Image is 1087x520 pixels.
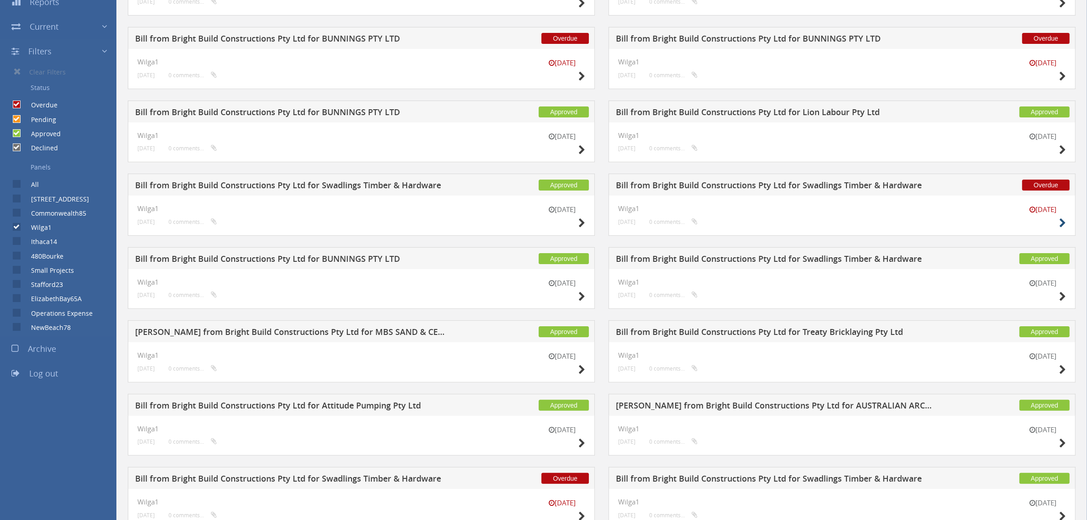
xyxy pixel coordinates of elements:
small: [DATE] [540,132,585,141]
a: Panels [7,159,116,175]
h5: [PERSON_NAME] from Bright Build Constructions Pty Ltd for AUSTRALIAN ARCHITECTURAL HARDWOODS PTY.... [616,401,933,413]
label: [STREET_ADDRESS] [22,195,89,204]
h5: Bill from Bright Build Constructions Pty Ltd for Swadlings Timber & Hardware [616,255,933,266]
h5: Bill from Bright Build Constructions Pty Ltd for Swadlings Timber & Hardware [616,181,933,192]
span: Overdue [1022,180,1070,191]
small: 0 comments... [649,145,698,152]
h4: Wilga1 [137,351,585,359]
label: NewBeach78 [22,323,71,332]
small: [DATE] [1020,498,1066,508]
span: Approved [539,253,589,264]
span: Approved [539,180,589,191]
h4: Wilga1 [137,58,585,66]
h5: Bill from Bright Build Constructions Pty Ltd for BUNNINGS PTY LTD [135,108,452,119]
h4: Wilga1 [618,132,1066,139]
span: Approved [1019,106,1070,117]
small: [DATE] [1020,132,1066,141]
small: 0 comments... [168,145,217,152]
h5: Bill from Bright Build Constructions Pty Ltd for Swadlings Timber & Hardware [135,181,452,192]
h5: Bill from Bright Build Constructions Pty Ltd for Swadlings Timber & Hardware [616,474,933,486]
small: 0 comments... [168,365,217,372]
span: Approved [1019,400,1070,411]
small: [DATE] [1020,351,1066,361]
small: [DATE] [618,438,635,445]
small: 0 comments... [649,512,698,519]
small: [DATE] [1020,425,1066,435]
small: [DATE] [618,145,635,152]
small: [DATE] [540,425,585,435]
label: Ithaca14 [22,237,57,246]
h5: [PERSON_NAME] from Bright Build Constructions Pty Ltd for MBS SAND & CEMENT [135,328,452,339]
small: 0 comments... [168,292,217,298]
small: 0 comments... [168,218,217,225]
h4: Wilga1 [618,498,1066,506]
span: Approved [1019,326,1070,337]
h5: Bill from Bright Build Constructions Pty Ltd for Treaty Bricklaying Pty Ltd [616,328,933,339]
small: [DATE] [137,512,155,519]
span: Approved [1019,473,1070,484]
small: [DATE] [137,72,155,79]
h4: Wilga1 [618,205,1066,212]
a: Status [7,80,116,96]
label: 480Bourke [22,252,63,261]
label: Wilga1 [22,223,52,232]
h5: Bill from Bright Build Constructions Pty Ltd for BUNNINGS PTY LTD [135,255,452,266]
small: 0 comments... [649,365,698,372]
label: Declined [22,143,58,153]
small: [DATE] [618,72,635,79]
small: [DATE] [618,365,635,372]
h4: Wilga1 [618,278,1066,286]
small: [DATE] [540,278,585,288]
label: ElizabethBay65A [22,294,82,303]
label: All [22,180,39,189]
span: Archive [28,343,56,354]
span: Approved [539,400,589,411]
small: [DATE] [540,351,585,361]
small: [DATE] [618,218,635,225]
h4: Wilga1 [137,498,585,506]
label: Operations Expense [22,309,93,318]
small: 0 comments... [649,218,698,225]
span: Overdue [541,473,589,484]
h5: Bill from Bright Build Constructions Pty Ltd for BUNNINGS PTY LTD [616,34,933,46]
small: [DATE] [540,205,585,214]
small: [DATE] [137,292,155,298]
label: Commonwealth85 [22,209,86,218]
small: [DATE] [618,292,635,298]
span: Overdue [1022,33,1070,44]
label: Small Projects [22,266,74,275]
span: Overdue [541,33,589,44]
small: [DATE] [1020,58,1066,68]
small: [DATE] [540,498,585,508]
h4: Wilga1 [137,205,585,212]
label: Overdue [22,101,58,110]
label: Approved [22,129,61,138]
a: Clear Filters [7,64,116,80]
h5: Bill from Bright Build Constructions Pty Ltd for Lion Labour Pty Ltd [616,108,933,119]
label: Stafford23 [22,280,63,289]
small: [DATE] [137,365,155,372]
small: [DATE] [540,58,585,68]
h5: Bill from Bright Build Constructions Pty Ltd for Attitude Pumping Pty Ltd [135,401,452,413]
h5: Bill from Bright Build Constructions Pty Ltd for BUNNINGS PTY LTD [135,34,452,46]
small: [DATE] [137,218,155,225]
h4: Wilga1 [137,132,585,139]
small: 0 comments... [168,512,217,519]
small: 0 comments... [649,438,698,445]
small: [DATE] [137,438,155,445]
small: 0 comments... [168,72,217,79]
span: Approved [539,326,589,337]
small: [DATE] [137,145,155,152]
h4: Wilga1 [618,351,1066,359]
small: [DATE] [1020,205,1066,214]
small: 0 comments... [649,292,698,298]
small: [DATE] [618,512,635,519]
span: Log out [29,368,58,379]
h4: Wilga1 [137,425,585,433]
span: Approved [1019,253,1070,264]
span: Approved [539,106,589,117]
h4: Wilga1 [618,58,1066,66]
h4: Wilga1 [137,278,585,286]
small: 0 comments... [649,72,698,79]
small: 0 comments... [168,438,217,445]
